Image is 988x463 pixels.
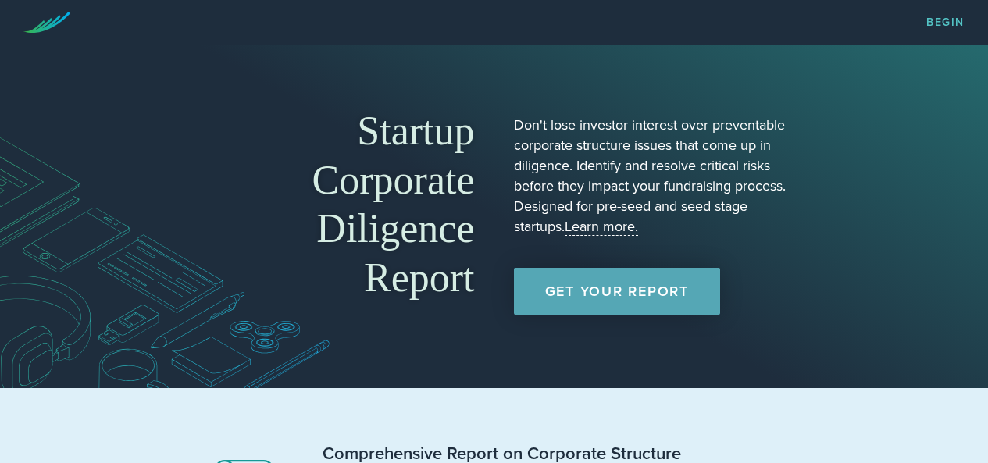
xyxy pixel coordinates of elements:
[565,218,638,236] a: Learn more.
[198,107,475,302] h1: Startup Corporate Diligence Report
[514,268,720,315] a: Get Your Report
[514,115,791,237] p: Don't lose investor interest over preventable corporate structure issues that come up in diligenc...
[926,17,965,28] a: Begin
